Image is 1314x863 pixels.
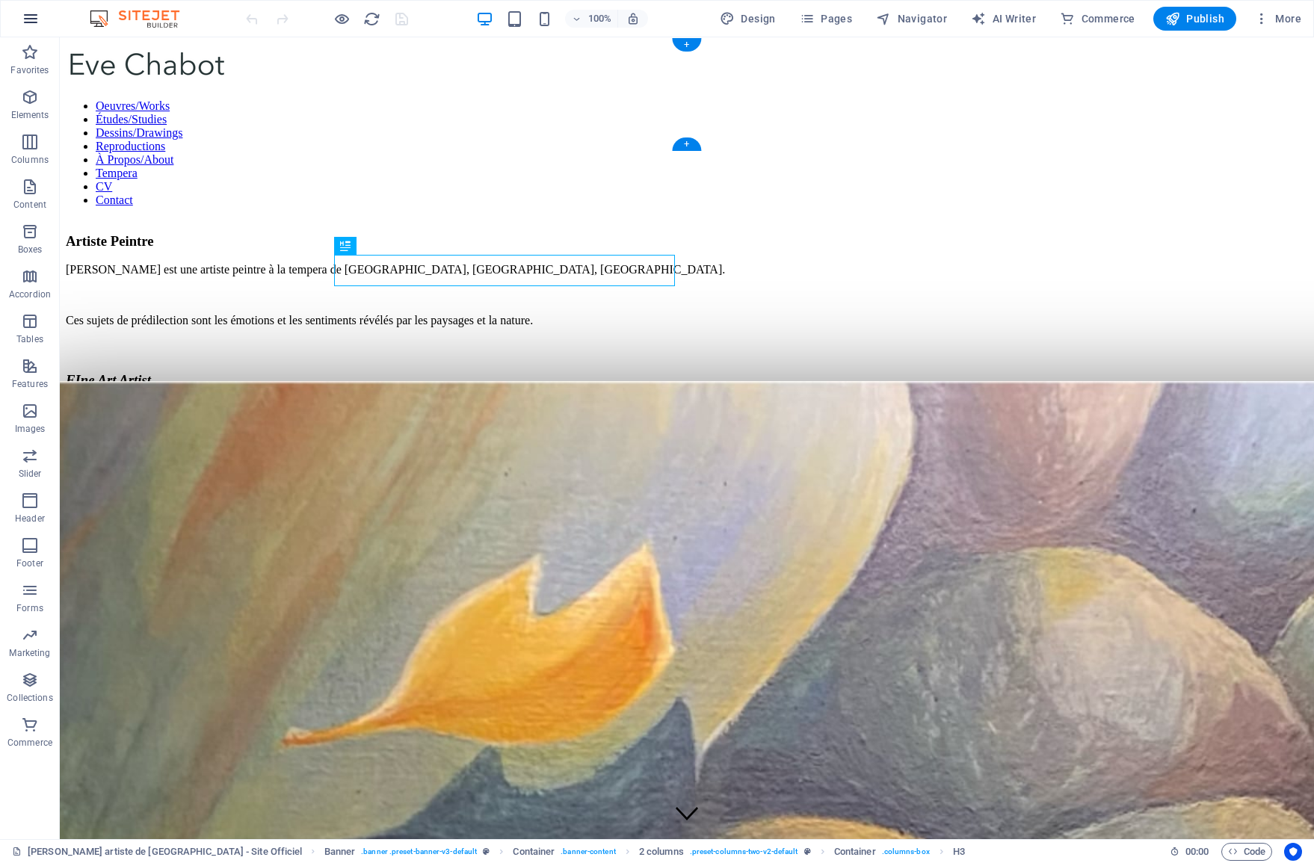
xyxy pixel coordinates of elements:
div: + [672,137,701,151]
span: Design [720,11,776,26]
span: . preset-columns-two-v2-default [690,843,798,861]
button: AI Writer [965,7,1042,31]
p: Columns [11,154,49,166]
span: . banner .preset-banner-v3-default [361,843,477,861]
p: Tables [16,333,43,345]
button: Design [714,7,782,31]
div: + [672,38,701,52]
button: Click here to leave preview mode and continue editing [333,10,351,28]
span: Pages [800,11,852,26]
p: Favorites [10,64,49,76]
span: Publish [1165,11,1224,26]
p: Accordion [9,288,51,300]
span: Commerce [1060,11,1135,26]
p: Boxes [18,244,43,256]
div: Design (Ctrl+Alt+Y) [714,7,782,31]
span: : [1196,846,1198,857]
p: Header [15,513,45,525]
span: Navigator [876,11,947,26]
a: Click to cancel selection. Double-click to open Pages [12,843,302,861]
h6: 100% [587,10,611,28]
p: Images [15,423,46,435]
i: This element is a customizable preset [804,847,811,856]
span: 00 00 [1185,843,1209,861]
span: Click to select. Double-click to edit [834,843,876,861]
button: Navigator [870,7,953,31]
span: Click to select. Double-click to edit [513,843,555,861]
img: Editor Logo [86,10,198,28]
p: Commerce [7,737,52,749]
i: On resize automatically adjust zoom level to fit chosen device. [626,12,640,25]
button: More [1248,7,1307,31]
span: Code [1228,843,1265,861]
button: Commerce [1054,7,1141,31]
i: This element is a customizable preset [483,847,490,856]
button: Pages [794,7,858,31]
span: More [1254,11,1301,26]
p: Forms [16,602,43,614]
p: Slider [19,468,42,480]
button: 100% [565,10,618,28]
span: Click to select. Double-click to edit [324,843,356,861]
button: Publish [1153,7,1236,31]
p: Marketing [9,647,50,659]
button: reload [363,10,380,28]
p: Features [12,378,48,390]
h6: Session time [1170,843,1209,861]
nav: breadcrumb [324,843,966,861]
span: . banner-content [561,843,615,861]
button: Code [1221,843,1272,861]
p: Collections [7,692,52,704]
i: Reload page [363,10,380,28]
span: Click to select. Double-click to edit [953,843,965,861]
p: Footer [16,557,43,569]
span: Click to select. Double-click to edit [639,843,684,861]
button: Usercentrics [1284,843,1302,861]
p: Content [13,199,46,211]
p: Elements [11,109,49,121]
span: . columns-box [882,843,930,861]
span: AI Writer [971,11,1036,26]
